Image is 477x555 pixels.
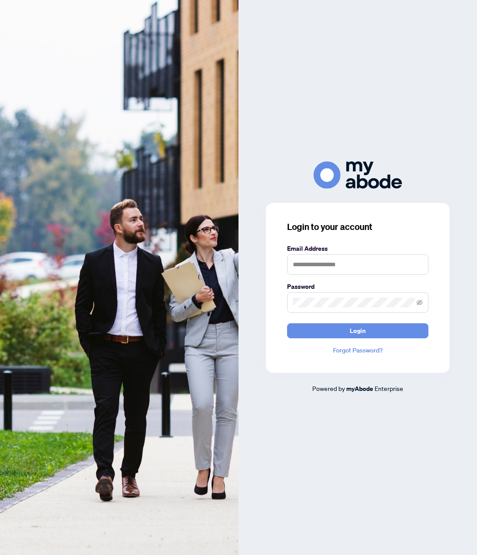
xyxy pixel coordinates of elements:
a: myAbode [346,384,373,394]
button: Login [287,323,428,338]
span: Login [350,324,366,338]
span: eye-invisible [416,299,423,306]
label: Email Address [287,244,428,253]
label: Password [287,282,428,291]
span: Enterprise [375,384,403,392]
h3: Login to your account [287,221,428,233]
img: ma-logo [314,161,402,188]
span: Powered by [312,384,345,392]
a: Forgot Password? [287,345,428,355]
